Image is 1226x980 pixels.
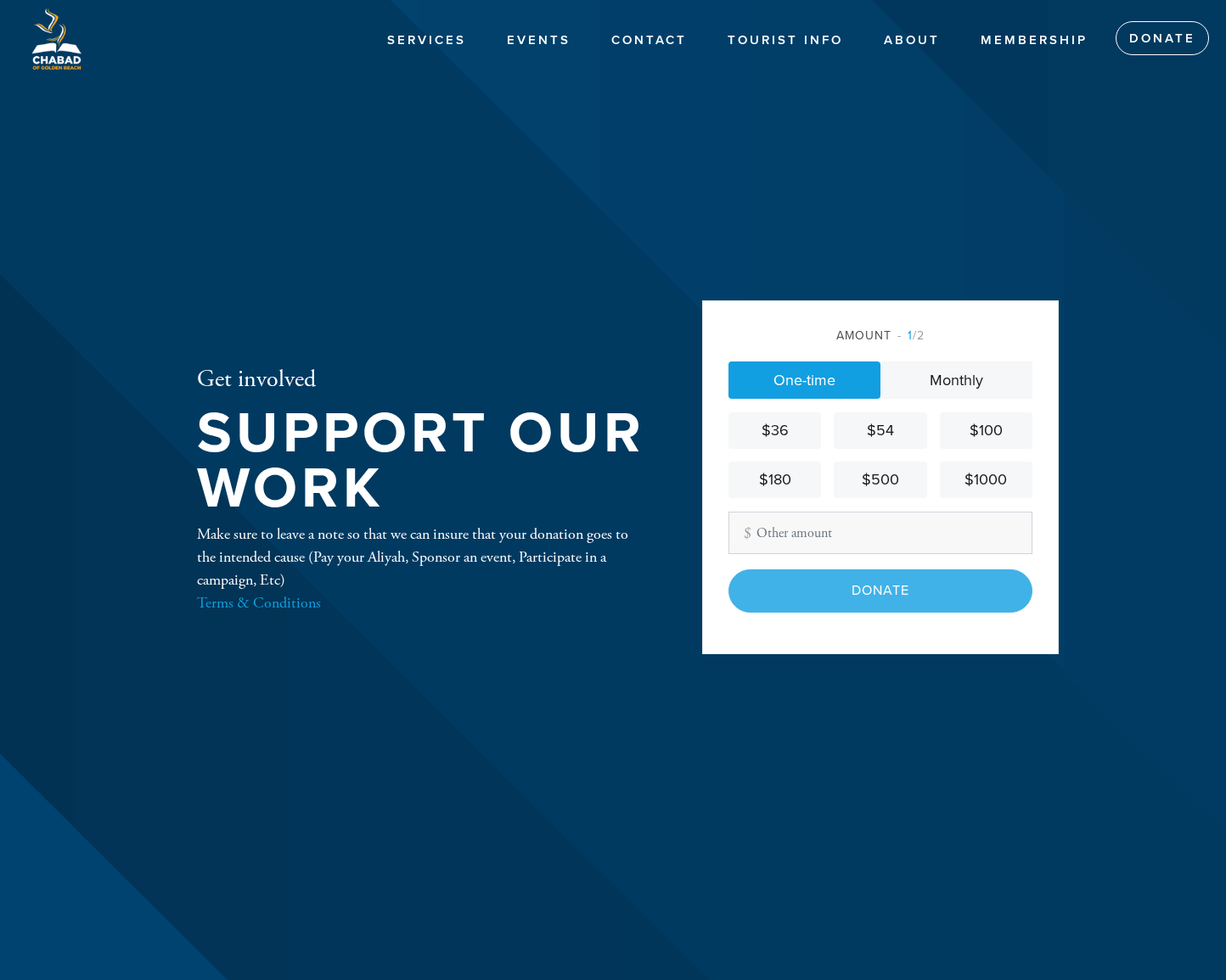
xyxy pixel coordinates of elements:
[197,523,647,614] div: Make sure to leave a note so that we can insure that your donation goes to the intended cause (Pa...
[968,25,1100,57] a: Membership
[728,462,821,498] a: $180
[1116,21,1209,55] a: Donate
[735,468,814,491] div: $180
[25,8,87,70] img: Logo%20GB1.png
[197,366,647,395] h2: Get involved
[940,412,1032,449] a: $100
[735,419,814,442] div: $36
[728,361,880,399] a: One-time
[728,327,1032,344] div: Amount
[197,593,321,613] a: Terms & Conditions
[947,468,1026,491] div: $1000
[897,328,925,343] span: /2
[841,468,919,491] div: $500
[197,406,647,516] h1: Support our work
[908,328,913,343] span: 1
[599,25,700,57] a: Contact
[834,412,926,449] a: $54
[880,361,1032,399] a: Monthly
[940,462,1032,498] a: $1000
[374,25,479,57] a: Services
[947,419,1026,442] div: $100
[715,25,856,57] a: Tourist Info
[871,25,953,57] a: About
[841,419,919,442] div: $54
[834,462,926,498] a: $500
[728,412,821,449] a: $36
[728,512,1032,554] input: Other amount
[494,25,583,57] a: Events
